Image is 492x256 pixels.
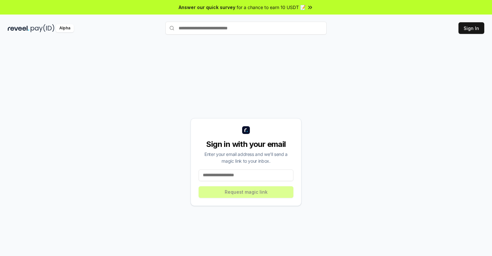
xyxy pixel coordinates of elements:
[179,4,235,11] span: Answer our quick survey
[242,126,250,134] img: logo_small
[199,139,293,149] div: Sign in with your email
[31,24,54,32] img: pay_id
[458,22,484,34] button: Sign In
[8,24,29,32] img: reveel_dark
[199,151,293,164] div: Enter your email address and we’ll send a magic link to your inbox.
[56,24,74,32] div: Alpha
[237,4,306,11] span: for a chance to earn 10 USDT 📝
